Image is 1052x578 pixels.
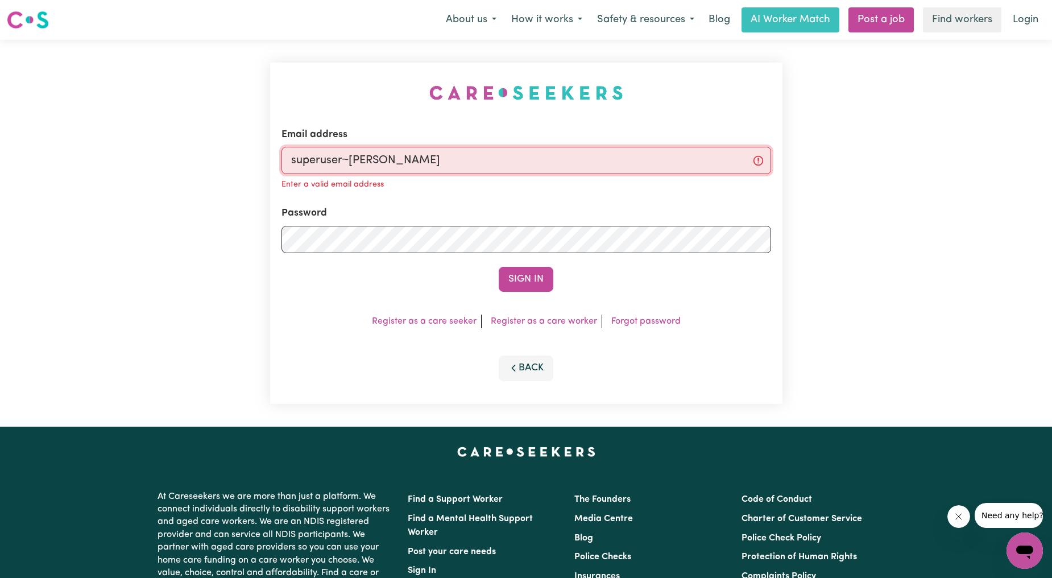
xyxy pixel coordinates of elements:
[742,534,821,543] a: Police Check Policy
[848,7,914,32] a: Post a job
[281,179,384,191] p: Enter a valid email address
[590,8,702,32] button: Safety & resources
[975,503,1043,528] iframe: Message from company
[1007,532,1043,569] iframe: Button to launch messaging window
[408,547,496,556] a: Post your care needs
[438,8,504,32] button: About us
[499,356,553,381] button: Back
[7,10,49,30] img: Careseekers logo
[491,317,597,326] a: Register as a care worker
[281,206,327,221] label: Password
[7,8,69,17] span: Need any help?
[574,552,631,562] a: Police Checks
[408,514,533,537] a: Find a Mental Health Support Worker
[742,7,839,32] a: AI Worker Match
[1006,7,1045,32] a: Login
[702,7,737,32] a: Blog
[611,317,681,326] a: Forgot password
[7,7,49,33] a: Careseekers logo
[408,566,436,575] a: Sign In
[742,495,812,504] a: Code of Conduct
[281,147,771,174] input: Email address
[457,447,595,456] a: Careseekers home page
[504,8,590,32] button: How it works
[281,127,347,142] label: Email address
[574,534,593,543] a: Blog
[574,495,631,504] a: The Founders
[947,505,970,528] iframe: Close message
[742,552,857,562] a: Protection of Human Rights
[408,495,503,504] a: Find a Support Worker
[923,7,1001,32] a: Find workers
[499,267,553,292] button: Sign In
[574,514,633,523] a: Media Centre
[372,317,477,326] a: Register as a care seeker
[742,514,862,523] a: Charter of Customer Service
